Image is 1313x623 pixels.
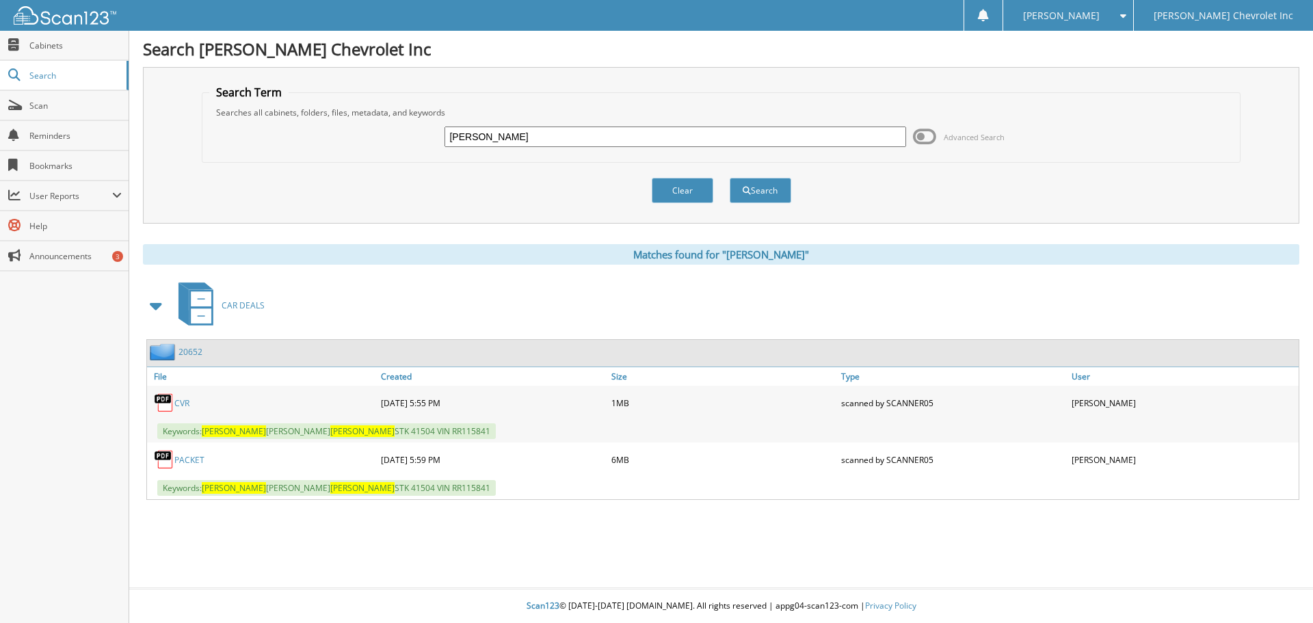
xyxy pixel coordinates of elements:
[652,178,713,203] button: Clear
[170,278,265,332] a: CAR DEALS
[1068,367,1299,386] a: User
[1068,446,1299,473] div: [PERSON_NAME]
[150,343,178,360] img: folder2.png
[202,425,266,437] span: [PERSON_NAME]
[174,397,189,409] a: CVR
[112,251,123,262] div: 3
[1023,12,1100,20] span: [PERSON_NAME]
[129,589,1313,623] div: © [DATE]-[DATE] [DOMAIN_NAME]. All rights reserved | appg04-scan123-com |
[527,600,559,611] span: Scan123
[29,100,122,111] span: Scan
[29,130,122,142] span: Reminders
[178,346,202,358] a: 20652
[838,446,1068,473] div: scanned by SCANNER05
[157,480,496,496] span: Keywords: [PERSON_NAME] STK 41504 VIN RR115841
[330,482,395,494] span: [PERSON_NAME]
[377,367,608,386] a: Created
[29,190,112,202] span: User Reports
[608,389,838,416] div: 1MB
[157,423,496,439] span: Keywords: [PERSON_NAME] STK 41504 VIN RR115841
[608,367,838,386] a: Size
[209,107,1234,118] div: Searches all cabinets, folders, files, metadata, and keywords
[29,40,122,51] span: Cabinets
[865,600,916,611] a: Privacy Policy
[29,160,122,172] span: Bookmarks
[377,446,608,473] div: [DATE] 5:59 PM
[154,449,174,470] img: PDF.png
[143,38,1299,60] h1: Search [PERSON_NAME] Chevrolet Inc
[14,6,116,25] img: scan123-logo-white.svg
[29,250,122,262] span: Announcements
[838,367,1068,386] a: Type
[1154,12,1293,20] span: [PERSON_NAME] Chevrolet Inc
[174,454,204,466] a: PACKET
[143,244,1299,265] div: Matches found for "[PERSON_NAME]"
[608,446,838,473] div: 6MB
[154,393,174,413] img: PDF.png
[209,85,289,100] legend: Search Term
[330,425,395,437] span: [PERSON_NAME]
[730,178,791,203] button: Search
[1245,557,1313,623] iframe: Chat Widget
[222,300,265,311] span: CAR DEALS
[944,132,1005,142] span: Advanced Search
[838,389,1068,416] div: scanned by SCANNER05
[202,482,266,494] span: [PERSON_NAME]
[29,70,120,81] span: Search
[29,220,122,232] span: Help
[147,367,377,386] a: File
[1068,389,1299,416] div: [PERSON_NAME]
[377,389,608,416] div: [DATE] 5:55 PM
